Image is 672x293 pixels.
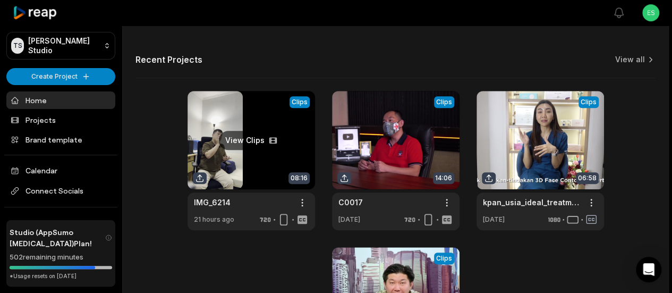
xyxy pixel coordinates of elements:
p: [PERSON_NAME] Studio [28,36,99,55]
a: Projects [6,111,115,129]
button: Create Project [6,68,115,85]
a: Calendar [6,162,115,179]
div: 502 remaining minutes [10,252,112,263]
a: Brand template [6,131,115,148]
a: C0017 [338,197,363,208]
span: Connect Socials [6,181,115,200]
a: Home [6,91,115,109]
div: *Usage resets on [DATE] [10,272,112,280]
span: Studio (AppSumo [MEDICAL_DATA]) Plan! [10,227,105,249]
h2: Recent Projects [135,54,202,65]
a: kpan_usia_ideal_treatment_anti_aging [483,197,581,208]
a: IMG_6214 [194,197,231,208]
div: Open Intercom Messenger [636,257,661,282]
div: TS [11,38,24,54]
a: View all [615,54,645,65]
